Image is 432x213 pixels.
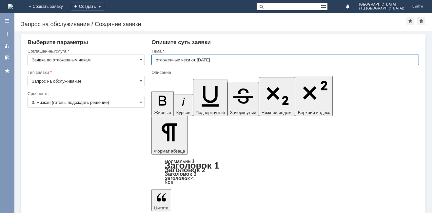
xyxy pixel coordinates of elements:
a: Заголовок 2 [165,166,206,173]
a: Нормальный [165,158,194,164]
span: Зачеркнутый [230,110,256,115]
button: Жирный [151,91,174,116]
span: [GEOGRAPHIC_DATA] [359,3,404,7]
span: Расширенный поиск [321,3,327,9]
div: Запрос на обслуживание / Создание заявки [21,21,406,27]
a: Код [165,179,173,185]
div: Тип заявки [28,70,144,74]
a: Заголовок 4 [165,175,194,181]
div: Соглашение/Услуга [28,49,144,53]
span: Курсив [176,110,190,115]
button: Нижний индекс [259,77,295,116]
a: Заголовок 1 [165,160,219,171]
button: Верхний индекс [295,76,333,116]
button: Зачеркнутый [227,82,259,116]
button: Подчеркнутый [193,79,227,116]
button: Цитата [151,189,171,211]
span: Верхний индекс [298,110,330,115]
div: Сделать домашней страницей [417,17,425,25]
a: Мои согласования [2,52,12,63]
span: Жирный [154,110,171,115]
a: Мои заявки [2,41,12,51]
div: Создать [71,3,104,10]
div: Срочность [28,91,144,96]
span: Подчеркнутый [196,110,225,115]
span: Нижний индекс [262,110,293,115]
div: Тема [151,49,418,53]
button: Курсив [174,94,193,116]
span: Выберите параметры [28,39,88,45]
a: Перейти на домашнюю страницу [8,4,13,9]
span: Формат абзаца [154,149,185,154]
a: Создать заявку [2,29,12,39]
button: Формат абзаца [151,116,187,155]
img: logo [8,4,13,9]
a: Заголовок 3 [165,171,196,177]
div: Добавить в избранное [406,17,414,25]
div: Формат абзаца [151,159,419,185]
span: Цитата [154,205,168,210]
span: (ТЦ [GEOGRAPHIC_DATA]) [359,7,404,10]
div: Описание [151,70,418,74]
span: Опишите суть заявки [151,39,211,45]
